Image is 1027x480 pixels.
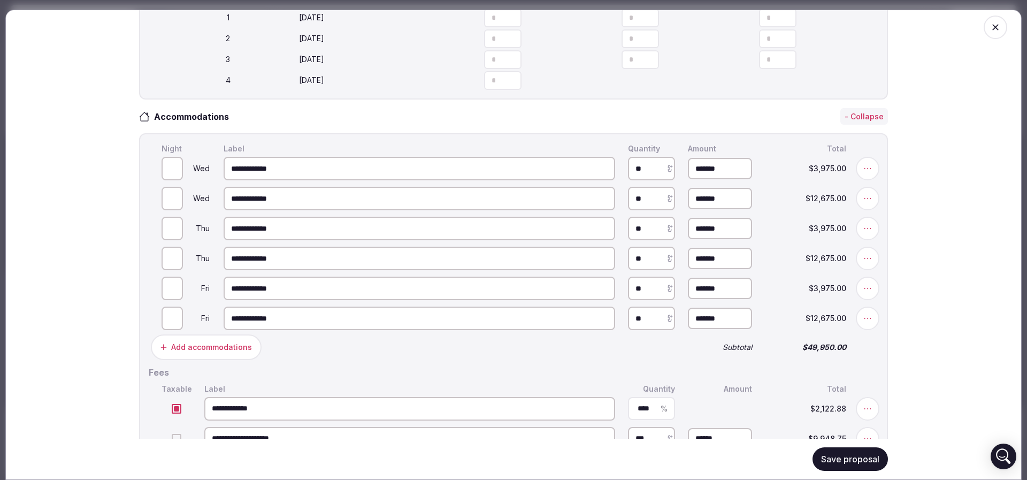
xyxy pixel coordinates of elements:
div: 3 [162,54,295,65]
div: 4 [162,75,295,86]
div: Total [763,143,848,155]
div: Amount [686,383,754,395]
div: Fri [185,315,211,322]
span: $49,950.00 [765,344,846,351]
span: $3,975.00 [765,225,846,232]
span: $12,675.00 [765,255,846,262]
div: Label [202,383,617,395]
div: Night [159,143,213,155]
div: Amount [686,143,754,155]
div: Add accommodations [171,342,252,353]
div: Quantity [626,383,677,395]
h3: Accommodations [150,110,240,123]
button: Save proposal [813,447,888,471]
div: Subtotal [686,341,754,353]
span: $9,948.75 [765,435,846,443]
span: $12,675.00 [765,315,846,322]
div: [DATE] [299,33,432,44]
div: [DATE] [299,75,432,86]
div: Thu [185,255,211,262]
div: Fri [185,285,211,292]
div: 2 [162,33,295,44]
span: $12,675.00 [765,195,846,202]
button: Add accommodations [151,334,262,360]
h2: Fees [149,367,878,378]
div: Wed [185,195,211,202]
div: Wed [185,165,211,172]
div: Taxable [159,383,194,395]
span: $3,975.00 [765,165,846,172]
button: - Collapse [840,108,888,125]
span: $2,122.88 [765,405,846,413]
div: Quantity [626,143,677,155]
span: $3,975.00 [765,285,846,292]
span: % [661,405,668,413]
div: Total [763,383,848,395]
div: Thu [185,225,211,232]
div: Label [221,143,617,155]
div: [DATE] [299,54,432,65]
